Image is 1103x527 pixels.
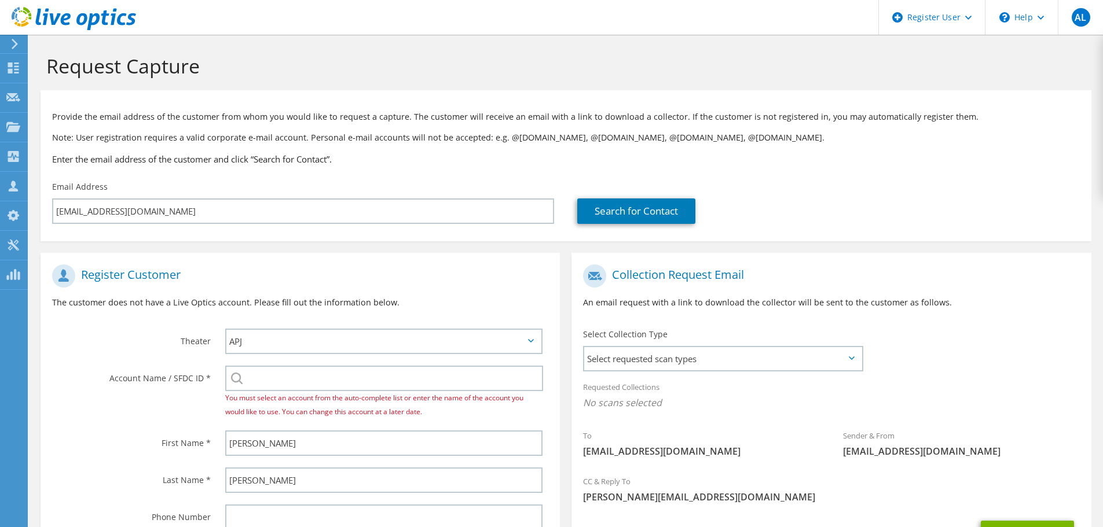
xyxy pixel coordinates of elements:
[843,445,1080,458] span: [EMAIL_ADDRESS][DOMAIN_NAME]
[583,445,820,458] span: [EMAIL_ADDRESS][DOMAIN_NAME]
[583,396,1079,409] span: No scans selected
[46,54,1080,78] h1: Request Capture
[52,153,1080,165] h3: Enter the email address of the customer and click “Search for Contact”.
[52,110,1080,123] p: Provide the email address of the customer from whom you would like to request a capture. The cust...
[1072,8,1090,27] span: AL
[831,423,1091,463] div: Sender & From
[571,375,1091,418] div: Requested Collections
[583,491,1079,503] span: [PERSON_NAME][EMAIL_ADDRESS][DOMAIN_NAME]
[577,198,695,224] a: Search for Contact
[52,366,211,384] label: Account Name / SFDC ID *
[583,329,668,340] label: Select Collection Type
[52,467,211,486] label: Last Name *
[571,423,831,463] div: To
[52,296,548,309] p: The customer does not have a Live Optics account. Please fill out the information below.
[52,504,211,523] label: Phone Number
[52,181,108,193] label: Email Address
[52,131,1080,144] p: Note: User registration requires a valid corporate e-mail account. Personal e-mail accounts will ...
[584,347,862,370] span: Select requested scan types
[52,329,211,347] label: Theater
[225,393,523,417] span: You must select an account from the auto-complete list or enter the name of the account you would...
[583,296,1079,309] p: An email request with a link to download the collector will be sent to the customer as follows.
[52,430,211,449] label: First Name *
[583,264,1073,288] h1: Collection Request Email
[571,469,1091,509] div: CC & Reply To
[999,12,1010,23] svg: \n
[52,264,543,288] h1: Register Customer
